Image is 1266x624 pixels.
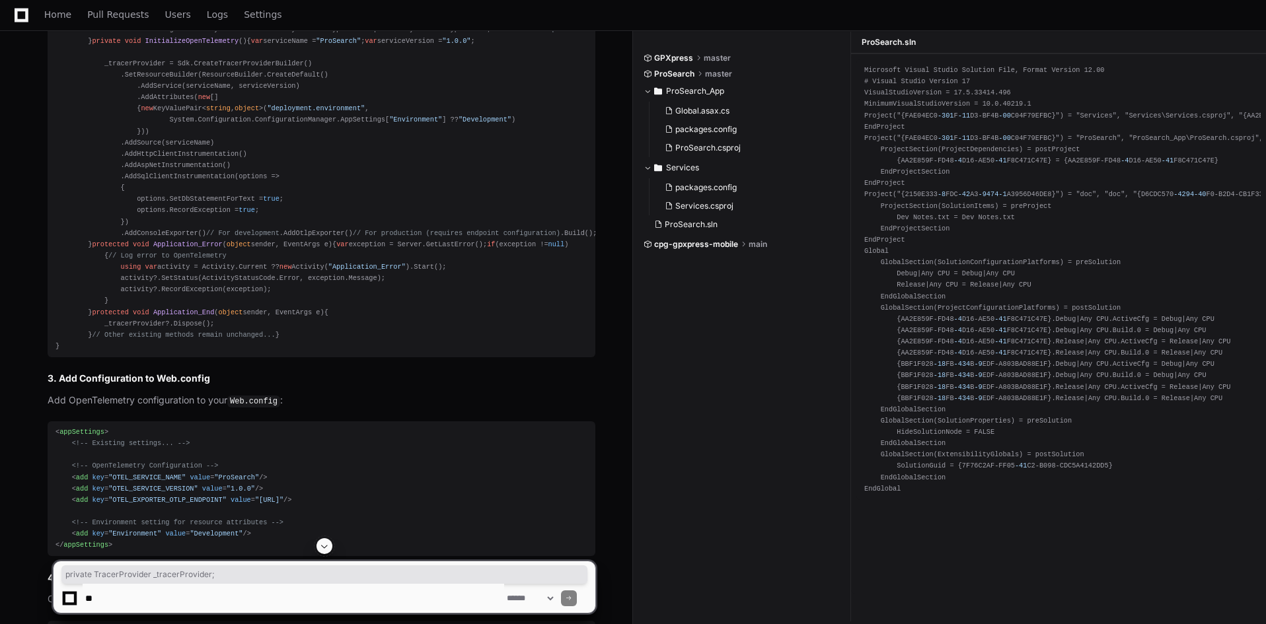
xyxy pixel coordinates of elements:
span: "Environment" [108,530,161,537]
span: value [190,473,210,481]
span: -41 [994,337,1006,345]
span: GPXpress [654,53,693,63]
span: new [198,93,210,101]
span: ProSearch.csproj [675,143,741,153]
span: -9 [974,371,982,379]
span: new [141,104,153,112]
span: ( ) [92,308,324,316]
span: ProSearch_App [666,86,724,96]
span: protected [92,308,128,316]
span: -4294 [1173,190,1194,198]
span: ProSearch.sln [665,219,718,230]
span: -1 [998,190,1006,198]
span: "OTEL_EXPORTER_OTLP_ENDPOINT" [108,496,227,504]
span: Services.csproj [675,201,733,211]
span: -41 [994,326,1006,334]
span: "Development" [190,530,242,537]
span: new [279,263,291,271]
span: -434 [954,371,971,379]
span: appSettings [59,428,104,436]
span: key [92,530,104,537]
svg: Directory [654,160,662,176]
span: value [231,496,251,504]
span: <!-- OpenTelemetry Configuration --> [72,462,219,469]
span: InitializeOpenTelemetry [145,37,239,45]
span: < = = /> [72,530,251,537]
span: "Application_Error" [328,263,406,271]
span: Logs [207,11,228,18]
span: main [749,239,767,250]
span: add [76,485,88,493]
span: -4 [954,349,962,357]
span: "ProSearch" [214,473,259,481]
button: ProSearch.csproj [659,139,833,157]
span: -9 [974,360,982,368]
span: using [121,263,141,271]
span: -4 [1121,156,1129,164]
span: Application_End [153,308,214,316]
span: ProSearch [654,69,694,79]
span: -11 [958,112,970,120]
span: void [133,240,149,248]
span: Global.asax.cs [675,106,729,116]
span: if [487,240,495,248]
span: Home [44,11,71,18]
div: Microsoft Visual Studio Solution File, Format Version 12.00 # Visual Studio Version 17 VisualStud... [864,65,1253,495]
span: Users [165,11,191,18]
span: "OTEL_SERVICE_VERSION" [108,485,198,493]
span: master [704,53,731,63]
span: -18 [934,394,946,402]
span: -18 [934,360,946,368]
span: ProSearch.sln [862,37,916,48]
span: -4 [954,315,962,323]
span: "1.0.0" [442,37,470,45]
span: "[URL]" [255,496,283,504]
span: private [92,37,120,45]
span: <!-- Environment setting for resource attributes --> [72,518,283,526]
span: -434 [954,394,971,402]
span: add [76,496,88,504]
button: ProSearch.sln [649,215,833,234]
span: protected [92,240,128,248]
span: "1.0.0" [227,485,255,493]
span: var [365,37,377,45]
span: // For development [206,229,279,237]
span: var [251,37,263,45]
span: -18 [934,371,946,379]
span: -00 [998,112,1010,120]
span: -301 [938,134,954,142]
div: System; [DOMAIN_NAME]; OpenTelemetry; OpenTelemetry.Trace; OpenTelemetry.Resources; System.Diagno... [56,13,587,352]
span: () [92,37,246,45]
span: // For production (requires endpoint configuration) [353,229,560,237]
button: Services [644,157,841,178]
span: -11 [958,134,970,142]
span: Application_Error [153,240,223,248]
span: null [548,240,565,248]
p: Add OpenTelemetry configuration to your : [48,393,595,409]
span: key [92,473,104,481]
button: packages.config [659,178,833,197]
span: add [76,530,88,537]
span: cpg-gpxpress-mobile [654,239,738,250]
button: Services.csproj [659,197,833,215]
span: add [76,473,88,481]
span: -41 [1162,156,1173,164]
span: "Environment" [389,116,442,123]
button: ProSearch_App [644,81,841,102]
span: Services [666,162,699,173]
span: value [202,485,223,493]
svg: Directory [654,83,662,99]
span: -4 [954,337,962,345]
span: ( ) [92,240,332,248]
span: < > [56,428,108,436]
span: -41 [994,349,1006,357]
span: value [165,530,186,537]
span: var [336,240,348,248]
span: -434 [954,383,971,391]
span: sender, EventArgs e [218,308,320,316]
button: packages.config [659,120,833,139]
span: key [92,485,104,493]
span: Settings [244,11,281,18]
span: private TracerProvider _tracerProvider; [65,569,583,580]
span: packages.config [675,182,737,193]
